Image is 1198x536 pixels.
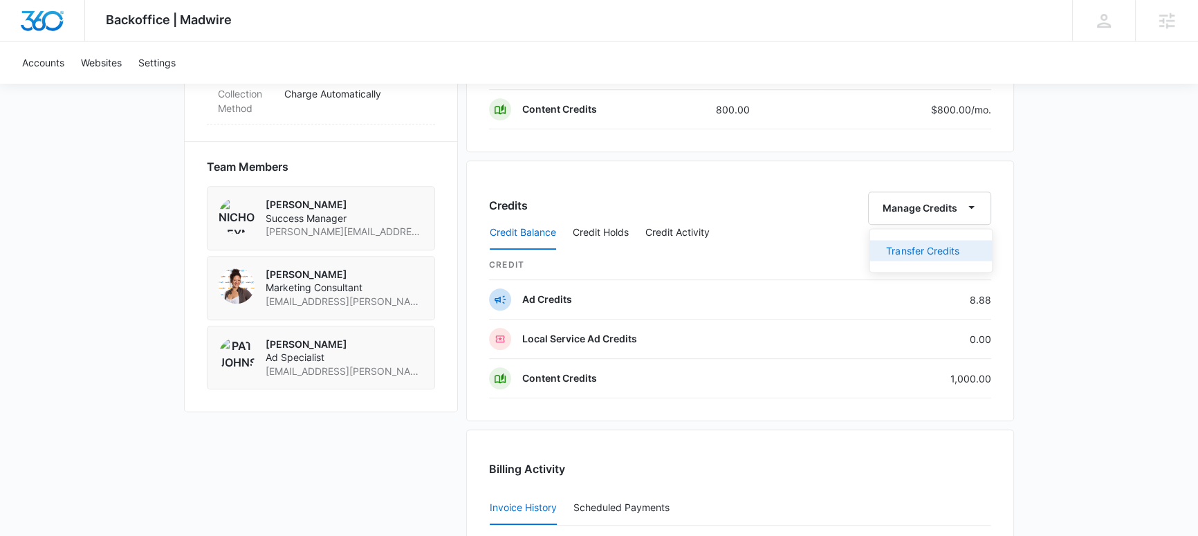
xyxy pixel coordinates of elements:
dt: Collection Method [218,86,273,115]
p: Charge Automatically [284,86,424,101]
h3: Billing Activity [489,461,991,477]
p: $800.00 [926,102,991,117]
span: Ad Specialist [266,351,423,364]
td: 8.88 [845,280,991,320]
a: Settings [130,41,184,84]
p: [PERSON_NAME] [266,268,423,281]
th: Remaining [845,250,991,280]
span: /mo. [971,104,991,115]
td: 1,000.00 [845,359,991,398]
span: [EMAIL_ADDRESS][PERSON_NAME][DOMAIN_NAME] [266,364,423,378]
span: Success Manager [266,212,423,225]
img: Lauren Gagnon [219,268,255,304]
div: Scheduled Payments [573,503,675,512]
p: [PERSON_NAME] [266,198,423,212]
button: Manage Credits [868,192,991,225]
span: [PERSON_NAME][EMAIL_ADDRESS][PERSON_NAME][DOMAIN_NAME] [266,225,423,239]
p: Content Credits [522,102,597,116]
div: Transfer Credits [886,246,959,255]
p: [PERSON_NAME] [266,338,423,351]
button: Transfer Credits [869,240,992,261]
span: Marketing Consultant [266,281,423,295]
p: Local Service Ad Credits [522,332,637,346]
div: Collection MethodCharge Automatically [207,78,435,124]
button: Credit Holds [573,216,629,250]
button: Invoice History [490,492,557,525]
img: Pat Johnson [219,338,255,373]
p: Content Credits [522,371,597,385]
span: Team Members [207,158,288,175]
td: 800.00 [705,90,823,129]
span: [EMAIL_ADDRESS][PERSON_NAME][DOMAIN_NAME] [266,295,423,308]
button: Credit Activity [645,216,710,250]
img: Nicholas Geymann [219,198,255,234]
h3: Credits [489,197,528,214]
td: 0.00 [845,320,991,359]
a: Accounts [14,41,73,84]
p: Ad Credits [522,293,572,306]
a: Websites [73,41,130,84]
span: Backoffice | Madwire [106,12,232,27]
button: Credit Balance [490,216,556,250]
th: credit [489,250,845,280]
